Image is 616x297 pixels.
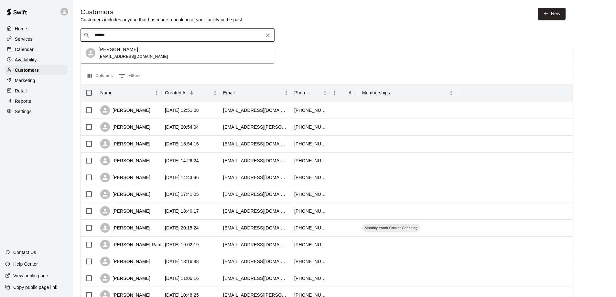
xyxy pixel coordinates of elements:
[362,84,390,102] div: Memberships
[100,139,150,149] div: [PERSON_NAME]
[5,24,68,34] a: Home
[165,191,199,197] div: 2025-07-15 17:41:05
[13,261,38,267] p: Help Center
[320,88,330,98] button: Menu
[113,88,122,97] button: Sort
[390,88,399,97] button: Sort
[100,105,150,115] div: [PERSON_NAME]
[5,96,68,106] a: Reports
[81,16,243,23] p: Customers includes anyone that has made a booking at your facility in the past.
[165,107,199,113] div: 2025-09-11 12:51:08
[86,71,114,81] button: Select columns
[165,258,199,265] div: 2025-06-13 18:16:48
[538,8,566,20] a: New
[294,174,327,181] div: +19714299177
[223,241,288,248] div: angarasaketh2000@gmail.com
[294,225,327,231] div: +15127030330
[223,107,288,113] div: shrawanvutharkar90@gmail.com
[294,157,327,164] div: +14699825805
[311,88,320,97] button: Sort
[281,88,291,98] button: Menu
[359,84,456,102] div: Memberships
[294,258,327,265] div: +15127050981
[100,223,150,233] div: [PERSON_NAME]
[362,225,420,230] span: Monthly Youth Cricket Coaching
[294,141,327,147] div: +15129340786
[100,206,150,216] div: [PERSON_NAME]
[223,157,288,164] div: justinquiry2020@gmail.com
[5,65,68,75] a: Customers
[5,45,68,54] a: Calendar
[15,46,34,53] p: Calendar
[294,208,327,214] div: +14125192046
[99,46,138,53] p: [PERSON_NAME]
[5,34,68,44] a: Services
[100,84,113,102] div: Name
[294,84,311,102] div: Phone Number
[223,124,288,130] div: rohit.nerlikar@gmail.com
[165,84,187,102] div: Created At
[165,174,199,181] div: 2025-08-06 14:43:36
[81,8,243,16] h5: Customers
[294,191,327,197] div: +14804409081
[15,26,27,32] p: Home
[5,55,68,65] a: Availability
[5,86,68,96] a: Retail
[235,88,244,97] button: Sort
[100,273,150,283] div: [PERSON_NAME]
[165,241,199,248] div: 2025-06-14 19:02:19
[15,67,39,73] p: Customers
[291,84,330,102] div: Phone Number
[162,84,220,102] div: Created At
[340,88,349,97] button: Sort
[13,284,57,291] p: Copy public page link
[5,107,68,116] a: Settings
[330,84,359,102] div: Age
[165,225,199,231] div: 2025-06-14 20:15:24
[446,88,456,98] button: Menu
[187,88,196,97] button: Sort
[81,29,275,42] div: Search customers by name or email
[223,208,288,214] div: muditbhargava@gmail.com
[223,258,288,265] div: kirantopiwala@gmail.com
[100,122,150,132] div: [PERSON_NAME]
[223,174,288,181] div: habburi@pdx.edu
[294,275,327,281] div: +15128094908
[117,71,142,81] button: Show filters
[349,84,356,102] div: Age
[165,141,199,147] div: 2025-08-25 15:54:15
[15,98,31,104] p: Reports
[223,275,288,281] div: vinthangar09@gmail.com
[13,249,36,256] p: Contact Us
[294,124,327,130] div: +12147997524
[362,224,420,232] div: Monthly Youth Cricket Coaching
[165,124,199,130] div: 2025-08-31 20:54:04
[100,240,200,249] div: [PERSON_NAME] Ram [PERSON_NAME]
[210,88,220,98] button: Menu
[15,88,27,94] p: Retail
[15,108,32,115] p: Settings
[5,76,68,85] a: Marketing
[15,77,35,84] p: Marketing
[165,208,199,214] div: 2025-06-26 18:40:17
[220,84,291,102] div: Email
[223,191,288,197] div: kiranyalaka@gmail.com
[86,48,95,58] div: Shrawan Vutharkar
[263,31,272,40] button: Clear
[99,54,168,59] span: [EMAIL_ADDRESS][DOMAIN_NAME]
[13,272,48,279] p: View public page
[223,225,288,231] div: cricket@icon.slmail.me
[100,156,150,165] div: [PERSON_NAME]
[294,241,327,248] div: +19793441904
[223,84,235,102] div: Email
[152,88,162,98] button: Menu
